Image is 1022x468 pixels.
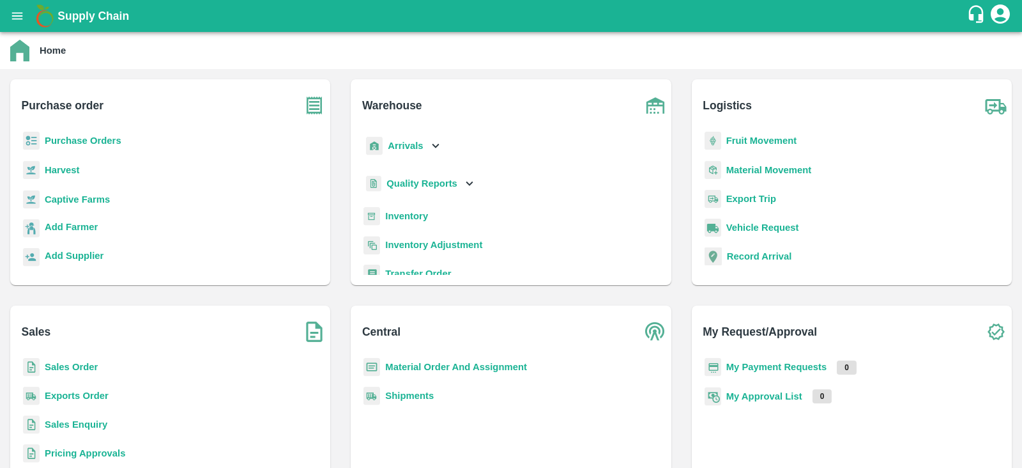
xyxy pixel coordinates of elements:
img: centralMaterial [363,358,380,377]
img: warehouse [639,90,671,121]
img: material [705,160,721,180]
a: Captive Farms [45,194,110,205]
a: Material Order And Assignment [385,362,527,372]
b: Warehouse [362,97,422,114]
img: sales [23,444,40,463]
img: truck [980,90,1012,121]
button: open drawer [3,1,32,31]
img: sales [23,416,40,434]
a: Exports Order [45,391,109,401]
b: Add Farmer [45,222,98,232]
img: supplier [23,248,40,267]
a: Add Farmer [45,220,98,237]
a: Harvest [45,165,79,175]
a: My Approval List [726,391,802,402]
a: Sales Enquiry [45,419,107,430]
img: qualityReport [366,176,381,192]
a: My Payment Requests [726,362,827,372]
img: fruit [705,132,721,150]
b: Purchase order [22,97,103,114]
img: reciept [23,132,40,150]
a: Pricing Approvals [45,448,125,458]
img: recordArrival [705,247,722,265]
img: check [980,316,1012,348]
b: Add Supplier [45,251,103,261]
p: 0 [812,389,832,403]
img: shipments [23,387,40,405]
div: Arrivals [363,132,443,160]
b: Supply Chain [57,10,129,22]
a: Add Supplier [45,249,103,266]
img: farmer [23,219,40,238]
img: harvest [23,190,40,209]
div: Quality Reports [363,171,477,197]
img: whArrival [366,137,383,155]
img: home [10,40,29,61]
a: Record Arrival [727,251,792,261]
a: Supply Chain [57,7,966,25]
img: inventory [363,236,380,254]
img: shipments [363,387,380,405]
a: Inventory [385,211,428,221]
img: approval [705,387,721,406]
a: Purchase Orders [45,136,121,146]
b: Quality Reports [386,178,457,189]
b: My Request/Approval [703,323,817,341]
img: soSales [298,316,330,348]
img: whTransfer [363,265,380,283]
a: Export Trip [726,194,776,204]
a: Shipments [385,391,434,401]
img: central [639,316,671,348]
img: whInventory [363,207,380,226]
img: logo [32,3,57,29]
b: Central [362,323,400,341]
a: Sales Order [45,362,98,372]
a: Vehicle Request [726,222,799,233]
a: Transfer Order [385,269,451,279]
img: vehicle [705,219,721,237]
img: harvest [23,160,40,180]
a: Fruit Movement [726,136,797,146]
b: Home [40,45,66,56]
b: Sales [22,323,51,341]
a: Inventory Adjustment [385,240,482,250]
div: account of current user [989,3,1012,29]
img: purchase [298,90,330,121]
img: payment [705,358,721,377]
img: delivery [705,190,721,208]
b: Arrivals [388,141,423,151]
img: sales [23,358,40,377]
p: 0 [837,361,857,375]
b: Logistics [703,97,752,114]
a: Material Movement [726,165,812,175]
div: customer-support [966,4,989,27]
